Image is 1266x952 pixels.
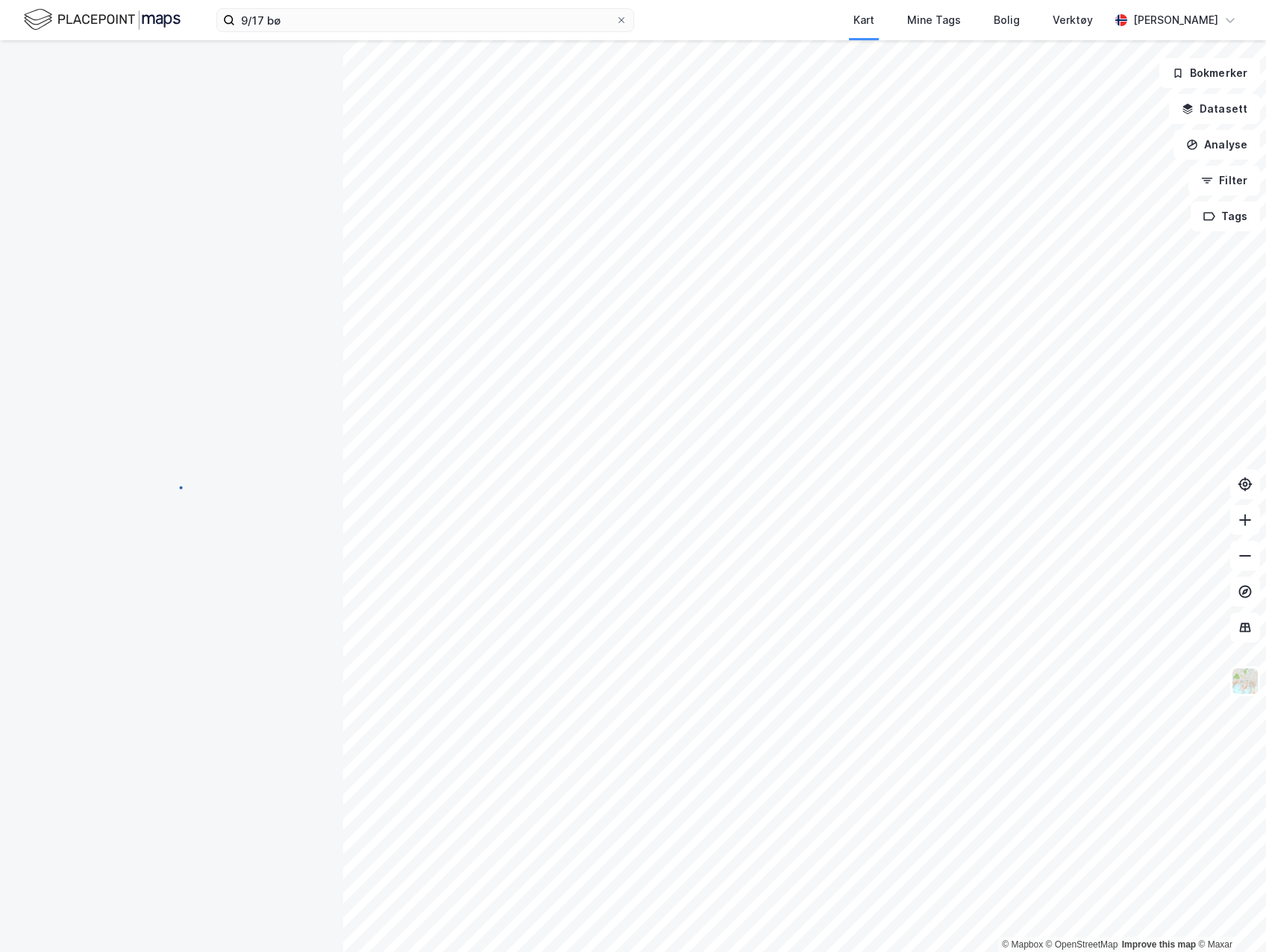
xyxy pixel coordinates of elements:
[1002,939,1043,950] a: Mapbox
[1173,130,1260,160] button: Analyse
[1169,94,1260,124] button: Datasett
[235,9,615,31] input: Søk på adresse, matrikkel, gårdeiere, leietakere eller personer
[907,11,961,29] div: Mine Tags
[1188,166,1260,195] button: Filter
[24,7,181,33] img: logo.f888ab2527a4732fd821a326f86c7f29.svg
[1122,939,1196,950] a: Improve this map
[1191,880,1266,952] iframe: Chat Widget
[1053,11,1093,29] div: Verktøy
[1046,939,1118,950] a: OpenStreetMap
[1159,58,1260,88] button: Bokmerker
[1231,667,1259,695] img: Z
[853,11,874,29] div: Kart
[1191,201,1260,231] button: Tags
[1133,11,1218,29] div: [PERSON_NAME]
[160,475,184,499] img: spinner.a6d8c91a73a9ac5275cf975e30b51cfb.svg
[994,11,1020,29] div: Bolig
